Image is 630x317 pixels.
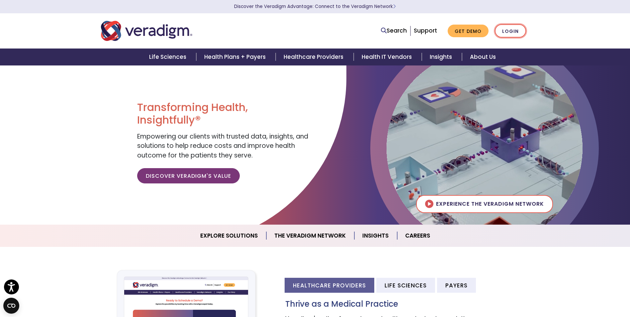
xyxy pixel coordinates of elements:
a: Careers [397,227,438,244]
a: About Us [462,49,504,65]
a: Login [495,24,526,38]
a: Insights [422,49,462,65]
a: Life Sciences [141,49,196,65]
li: Payers [437,278,476,293]
a: Insights [354,227,397,244]
a: Explore Solutions [192,227,266,244]
a: Search [381,26,407,35]
a: Get Demo [448,25,489,38]
a: The Veradigm Network [266,227,354,244]
span: Learn More [393,3,396,10]
li: Healthcare Providers [285,278,374,293]
a: Healthcare Providers [276,49,353,65]
h3: Thrive as a Medical Practice [285,299,529,309]
a: Discover Veradigm's Value [137,168,240,183]
span: Empowering our clients with trusted data, insights, and solutions to help reduce costs and improv... [137,132,308,160]
img: Veradigm logo [101,20,192,42]
button: Open CMP widget [3,298,19,314]
a: Health Plans + Payers [196,49,276,65]
a: Health IT Vendors [354,49,422,65]
a: Discover the Veradigm Advantage: Connect to the Veradigm NetworkLearn More [234,3,396,10]
li: Life Sciences [376,278,435,293]
h1: Transforming Health, Insightfully® [137,101,310,127]
a: Support [414,27,437,35]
